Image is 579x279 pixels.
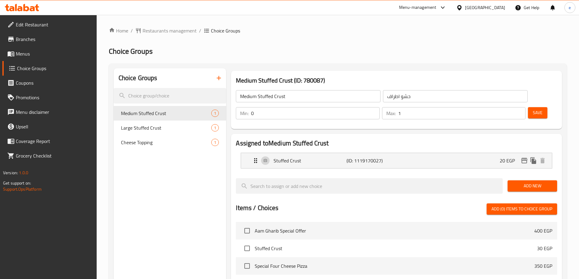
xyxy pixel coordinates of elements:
[16,94,92,101] span: Promotions
[2,90,97,105] a: Promotions
[241,242,253,255] span: Select choice
[520,156,529,165] button: edit
[16,21,92,28] span: Edit Restaurant
[119,73,157,83] h2: Choice Groups
[534,262,552,270] p: 350 EGP
[109,27,128,34] a: Home
[508,180,557,192] button: Add New
[199,27,201,34] li: /
[2,61,97,76] a: Choice Groups
[533,109,543,117] span: Save
[534,227,552,234] p: 400 EGP
[109,44,153,58] span: Choice Groups
[121,139,212,146] span: Cheese Topping
[211,139,219,146] div: Choices
[346,157,395,164] p: (ID: 1119170027)
[236,203,278,213] h2: Items / Choices
[211,124,219,131] div: Choices
[135,27,197,34] a: Restaurants management
[114,88,226,104] input: search
[538,156,547,165] button: delete
[255,245,537,252] span: Stuffed Crust
[114,106,226,121] div: Medium Stuffed Crust1
[16,79,92,87] span: Coupons
[114,135,226,150] div: Cheese Topping1
[16,138,92,145] span: Coverage Report
[236,150,557,171] li: Expand
[109,27,567,34] nav: breadcrumb
[2,46,97,61] a: Menus
[2,119,97,134] a: Upsell
[16,123,92,130] span: Upsell
[512,182,552,190] span: Add New
[529,156,538,165] button: duplicate
[236,139,557,148] h2: Assigned to Medium Stuffed Crust
[16,36,92,43] span: Branches
[487,203,557,215] button: Add (0) items to choice group
[236,76,557,85] h3: Medium Stuffed Crust (ID: 780087)
[143,27,197,34] span: Restaurants management
[211,110,219,117] div: Choices
[255,262,534,270] span: Special Four Cheese Pizza
[3,179,31,187] span: Get support on:
[212,125,219,131] span: 1
[2,105,97,119] a: Menu disclaimer
[2,32,97,46] a: Branches
[528,107,547,118] button: Save
[211,27,240,34] span: Choice Groups
[274,157,346,164] p: Stuffed Crust
[16,152,92,159] span: Grocery Checklist
[212,111,219,116] span: 1
[121,110,212,117] span: Medium Stuffed Crust
[569,4,571,11] span: e
[131,27,133,34] li: /
[3,185,42,193] a: Support.OpsPlatform
[16,50,92,57] span: Menus
[114,121,226,135] div: Large Stuffed Crust1
[2,17,97,32] a: Edit Restaurant
[491,205,552,213] span: Add (0) items to choice group
[2,148,97,163] a: Grocery Checklist
[399,4,436,11] div: Menu-management
[255,227,534,234] span: Aam Gharib Special Offer
[19,169,28,177] span: 1.0.0
[241,260,253,272] span: Select choice
[537,245,552,252] p: 30 EGP
[2,134,97,148] a: Coverage Report
[241,224,253,237] span: Select choice
[236,178,503,194] input: search
[240,110,249,117] p: Min:
[17,65,92,72] span: Choice Groups
[500,157,520,164] p: 20 EGP
[465,4,505,11] div: [GEOGRAPHIC_DATA]
[212,140,219,145] span: 1
[386,110,396,117] p: Max:
[2,76,97,90] a: Coupons
[121,124,212,131] span: Large Stuffed Crust
[16,108,92,116] span: Menu disclaimer
[241,153,552,168] div: Expand
[3,169,18,177] span: Version:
